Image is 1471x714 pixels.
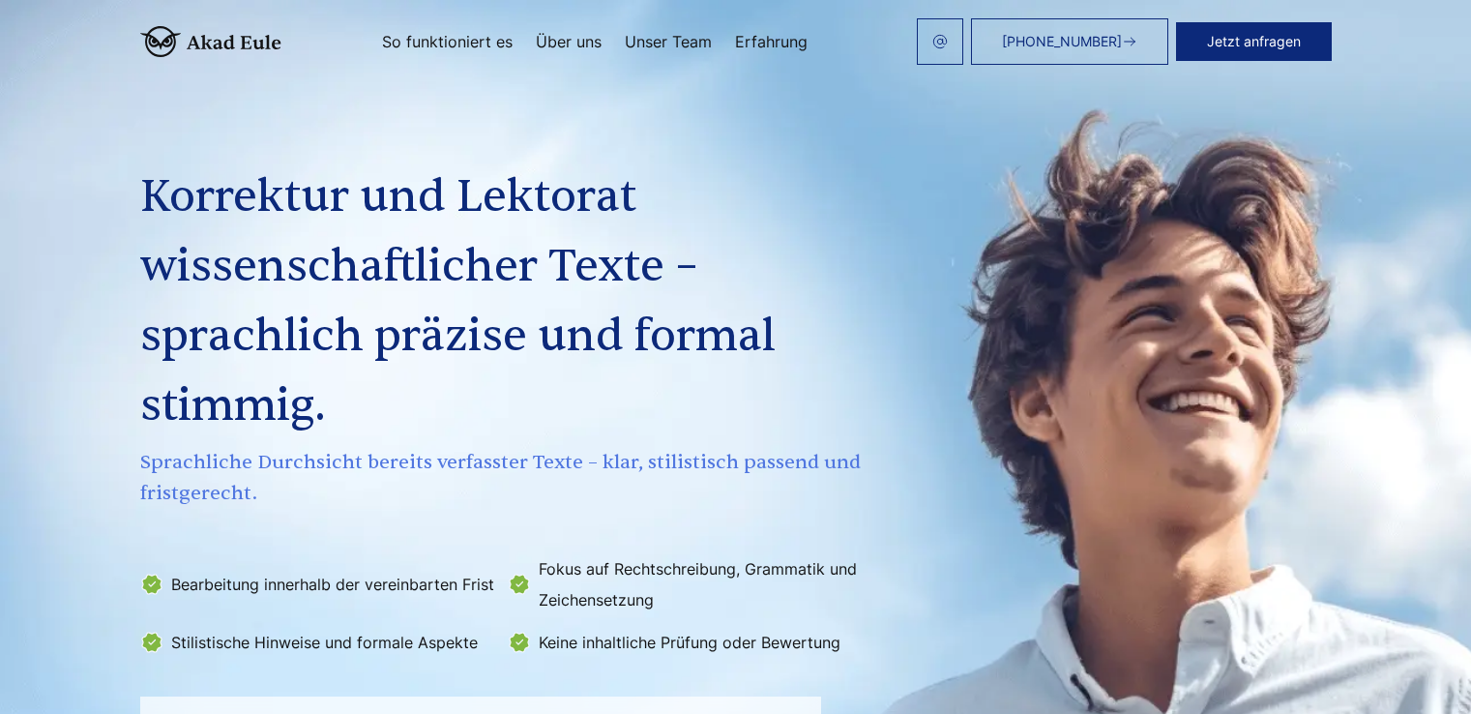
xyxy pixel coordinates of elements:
[735,34,808,49] a: Erfahrung
[625,34,712,49] a: Unser Team
[140,627,496,658] li: Stilistische Hinweise und formale Aspekte
[536,34,602,49] a: Über uns
[508,553,864,615] li: Fokus auf Rechtschreibung, Grammatik und Zeichensetzung
[140,447,868,509] span: Sprachliche Durchsicht bereits verfasster Texte – klar, stilistisch passend und fristgerecht.
[140,26,281,57] img: logo
[140,163,868,441] h1: Korrektur und Lektorat wissenschaftlicher Texte – sprachlich präzise und formal stimmig.
[971,18,1168,65] a: [PHONE_NUMBER]
[932,34,948,49] img: email
[382,34,513,49] a: So funktioniert es
[1176,22,1332,61] button: Jetzt anfragen
[508,627,864,658] li: Keine inhaltliche Prüfung oder Bewertung
[140,553,496,615] li: Bearbeitung innerhalb der vereinbarten Frist
[1002,34,1122,49] span: [PHONE_NUMBER]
